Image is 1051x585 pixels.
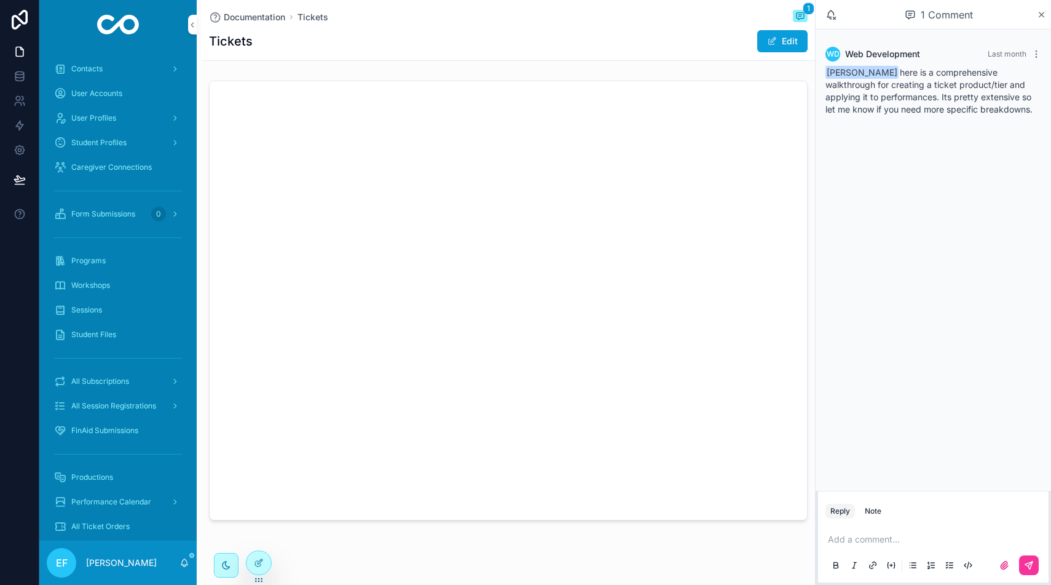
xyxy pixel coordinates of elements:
[71,209,135,219] span: Form Submissions
[47,82,189,105] a: User Accounts
[224,11,285,23] span: Documentation
[47,370,189,392] a: All Subscriptions
[297,11,328,23] a: Tickets
[209,33,253,50] h1: Tickets
[757,30,808,52] button: Edit
[845,48,920,60] span: Web Development
[47,466,189,488] a: Productions
[825,67,1033,114] span: here is a comprehensive walkthrough for creating a ticket product/tier and applying it to perform...
[47,395,189,417] a: All Session Registrations
[47,324,189,346] a: Student Files
[47,250,189,272] a: Programs
[86,557,157,569] p: [PERSON_NAME]
[47,515,189,538] a: All Ticket Orders
[97,15,140,34] img: App logo
[71,89,122,98] span: User Accounts
[71,376,129,386] span: All Subscriptions
[209,11,285,23] a: Documentation
[71,162,152,172] span: Caregiver Connections
[71,64,103,74] span: Contacts
[47,299,189,321] a: Sessions
[825,66,899,79] span: [PERSON_NAME]
[151,207,166,221] div: 0
[860,504,886,519] button: Note
[47,156,189,178] a: Caregiver Connections
[56,555,68,570] span: EF
[71,401,156,411] span: All Session Registrations
[71,497,151,507] span: Performance Calendar
[47,491,189,513] a: Performance Calendar
[988,49,1026,58] span: Last month
[47,203,189,225] a: Form Submissions0
[921,7,973,22] span: 1 Comment
[47,420,189,442] a: FinAid Submissions
[803,2,814,15] span: 1
[47,274,189,296] a: Workshops
[71,305,102,315] span: Sessions
[71,330,116,340] span: Student Files
[827,49,840,59] span: WD
[47,58,189,80] a: Contacts
[825,504,855,519] button: Reply
[71,256,106,266] span: Programs
[71,426,138,436] span: FinAid Submissions
[71,113,116,123] span: User Profiles
[39,49,197,541] div: scrollable content
[71,472,113,482] span: Productions
[793,10,808,25] button: 1
[47,132,189,154] a: Student Profiles
[71,138,127,148] span: Student Profiles
[865,506,881,516] div: Note
[47,107,189,129] a: User Profiles
[71,281,110,290] span: Workshops
[71,522,130,531] span: All Ticket Orders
